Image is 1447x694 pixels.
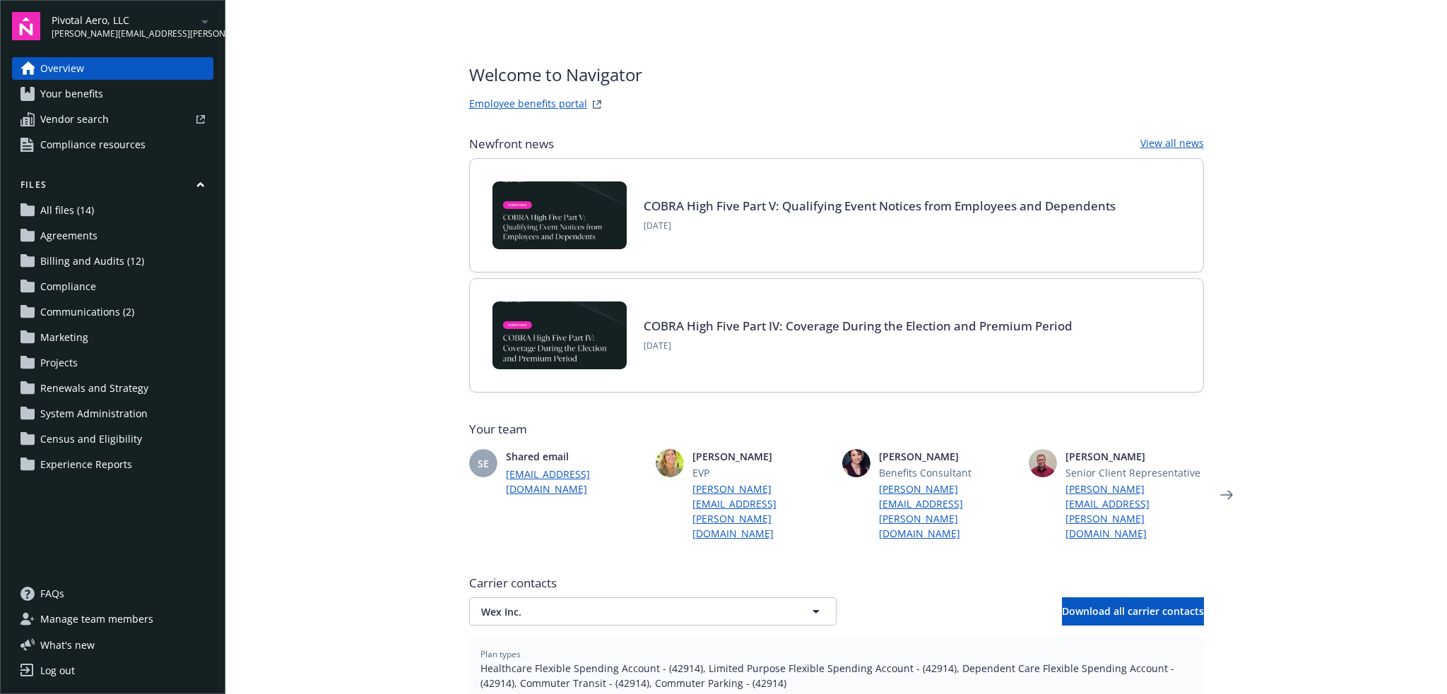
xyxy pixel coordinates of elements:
a: Employee benefits portal [469,96,587,113]
span: FAQs [40,582,64,605]
span: Your benefits [40,83,103,105]
a: [PERSON_NAME][EMAIL_ADDRESS][PERSON_NAME][DOMAIN_NAME] [1065,481,1204,541]
a: COBRA High Five Part IV: Coverage During the Election and Premium Period [644,318,1073,334]
a: Vendor search [12,108,213,131]
span: Billing and Audits (12) [40,250,144,273]
span: Shared email [506,449,644,464]
span: Compliance [40,275,96,298]
a: System Administration [12,402,213,425]
span: Benefits Consultant [879,465,1017,480]
button: Files [12,179,213,196]
span: Welcome to Navigator [469,62,642,88]
span: [PERSON_NAME][EMAIL_ADDRESS][PERSON_NAME][DOMAIN_NAME] [52,28,196,40]
img: navigator-logo.svg [12,12,40,40]
a: striveWebsite [589,96,606,113]
span: [PERSON_NAME] [1065,449,1204,464]
a: View all news [1140,136,1204,152]
a: Next [1215,484,1238,506]
span: Wex Inc. [481,604,775,619]
span: [PERSON_NAME] [879,449,1017,464]
img: BLOG-Card Image - Compliance - COBRA High Five Pt 5 - 09-11-25.jpg [492,181,627,249]
span: [PERSON_NAME] [692,449,831,464]
span: Vendor search [40,108,109,131]
button: What's new [12,638,117,652]
span: Census and Eligibility [40,428,142,450]
img: photo [1029,449,1057,477]
img: BLOG-Card Image - Compliance - COBRA High Five Pt 4 - 09-04-25.jpg [492,301,627,369]
button: Pivotal Aero, LLC[PERSON_NAME][EMAIL_ADDRESS][PERSON_NAME][DOMAIN_NAME]arrowDropDown [52,12,213,40]
span: Projects [40,352,78,374]
a: Projects [12,352,213,374]
span: Plan types [480,648,1193,661]
a: Marketing [12,326,213,349]
span: System Administration [40,402,148,425]
span: Carrier contacts [469,575,1204,592]
span: [DATE] [644,340,1073,352]
a: arrowDropDown [196,13,213,30]
a: FAQs [12,582,213,605]
span: Experience Reports [40,453,132,476]
a: All files (14) [12,199,213,222]
span: EVP [692,465,831,480]
span: Senior Client Representative [1065,465,1204,480]
img: photo [656,449,684,477]
a: Billing and Audits (12) [12,250,213,273]
a: COBRA High Five Part V: Qualifying Event Notices from Employees and Dependents [644,198,1116,214]
a: Your benefits [12,83,213,105]
span: Pivotal Aero, LLC [52,13,196,28]
span: Overview [40,57,84,80]
span: SE [478,456,489,471]
span: Communications (2) [40,301,134,323]
span: All files (14) [40,199,94,222]
a: Overview [12,57,213,80]
a: Renewals and Strategy [12,377,213,400]
a: Census and Eligibility [12,428,213,450]
span: Manage team members [40,608,153,630]
a: Manage team members [12,608,213,630]
a: Agreements [12,225,213,247]
span: Agreements [40,225,98,247]
span: [DATE] [644,220,1116,232]
span: What ' s new [40,638,95,652]
span: Healthcare Flexible Spending Account - (42914), Limited Purpose Flexible Spending Account - (4291... [480,661,1193,690]
a: Compliance resources [12,133,213,156]
a: Compliance [12,275,213,298]
a: [EMAIL_ADDRESS][DOMAIN_NAME] [506,467,644,496]
button: Wex Inc. [469,597,837,626]
img: photo [842,449,870,477]
button: Download all carrier contacts [1062,597,1204,626]
a: [PERSON_NAME][EMAIL_ADDRESS][PERSON_NAME][DOMAIN_NAME] [692,481,831,541]
span: Marketing [40,326,88,349]
span: Your team [469,421,1204,438]
a: Experience Reports [12,453,213,476]
a: Communications (2) [12,301,213,323]
span: Download all carrier contacts [1062,604,1204,618]
div: Log out [40,659,75,682]
span: Newfront news [469,136,554,152]
span: Renewals and Strategy [40,377,148,400]
span: Compliance resources [40,133,146,156]
a: [PERSON_NAME][EMAIL_ADDRESS][PERSON_NAME][DOMAIN_NAME] [879,481,1017,541]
